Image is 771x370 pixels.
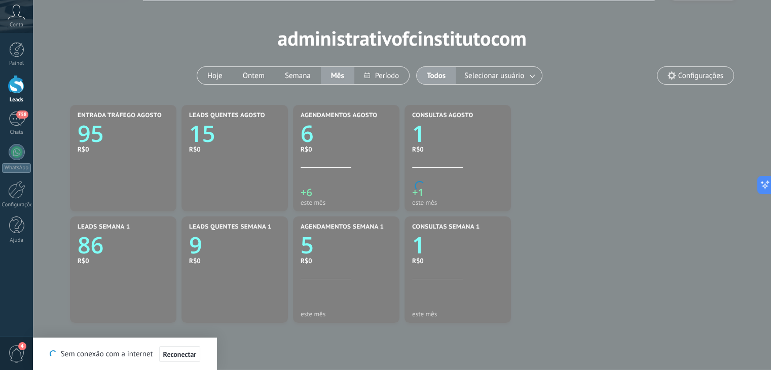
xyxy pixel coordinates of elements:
div: Configurações [2,202,31,208]
div: Ajuda [2,237,31,244]
span: Conta [10,22,23,28]
button: Reconectar [159,346,201,362]
span: Reconectar [163,351,197,358]
div: Sem conexão com a internet [50,346,200,362]
div: Leads [2,97,31,103]
span: 4 [18,342,26,350]
span: 758 [16,110,28,119]
div: WhatsApp [2,163,31,173]
div: Painel [2,60,31,67]
div: Chats [2,129,31,136]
